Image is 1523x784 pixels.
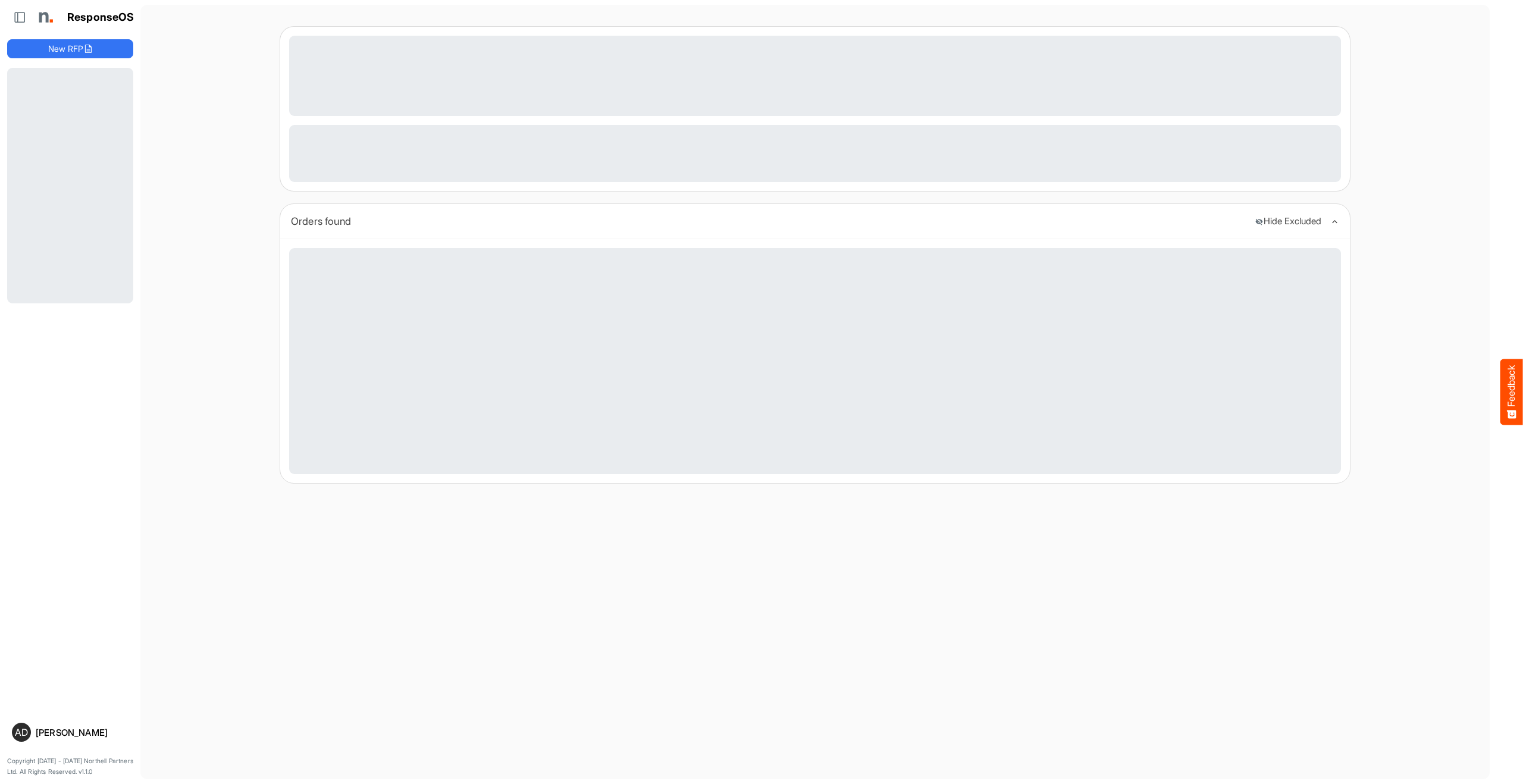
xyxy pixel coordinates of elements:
[33,5,57,29] img: Northell
[7,756,133,777] p: Copyright [DATE] - [DATE] Northell Partners Ltd. All Rights Reserved. v1.1.0
[36,728,129,737] div: [PERSON_NAME]
[289,125,1341,182] div: Loading...
[291,213,1246,230] div: Orders found
[289,36,1341,116] div: Loading...
[7,68,133,303] div: Loading...
[1500,359,1523,425] button: Feedback
[7,39,133,58] button: New RFP
[1255,217,1321,227] button: Hide Excluded
[289,248,1341,474] div: Loading...
[15,727,28,737] span: AD
[67,11,134,24] h1: ResponseOS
